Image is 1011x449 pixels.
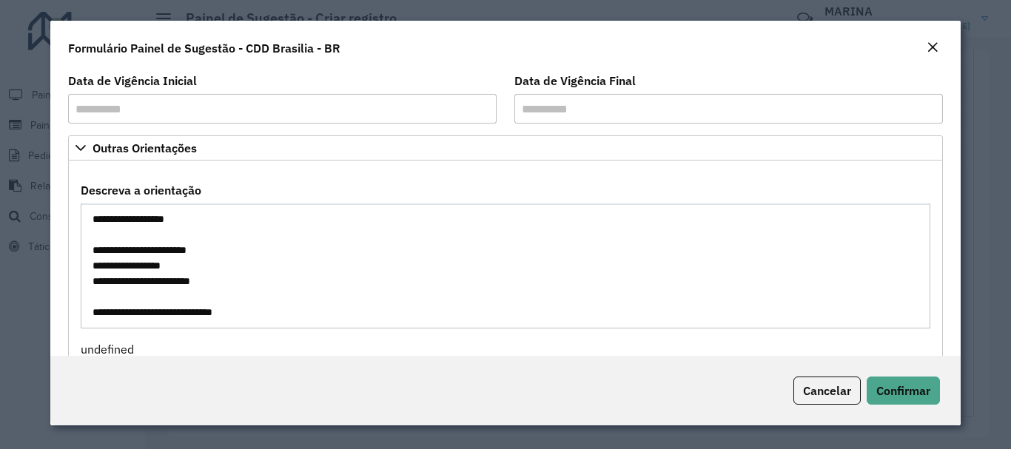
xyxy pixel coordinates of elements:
[68,39,340,57] h4: Formulário Painel de Sugestão - CDD Brasilia - BR
[68,161,942,365] div: Outras Orientações
[68,72,197,90] label: Data de Vigência Inicial
[793,377,861,405] button: Cancelar
[867,377,940,405] button: Confirmar
[927,41,938,53] em: Fechar
[922,38,943,58] button: Close
[803,383,851,398] span: Cancelar
[93,142,197,154] span: Outras Orientações
[514,72,636,90] label: Data de Vigência Final
[81,181,201,199] label: Descreva a orientação
[876,383,930,398] span: Confirmar
[68,135,942,161] a: Outras Orientações
[81,342,134,357] span: undefined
